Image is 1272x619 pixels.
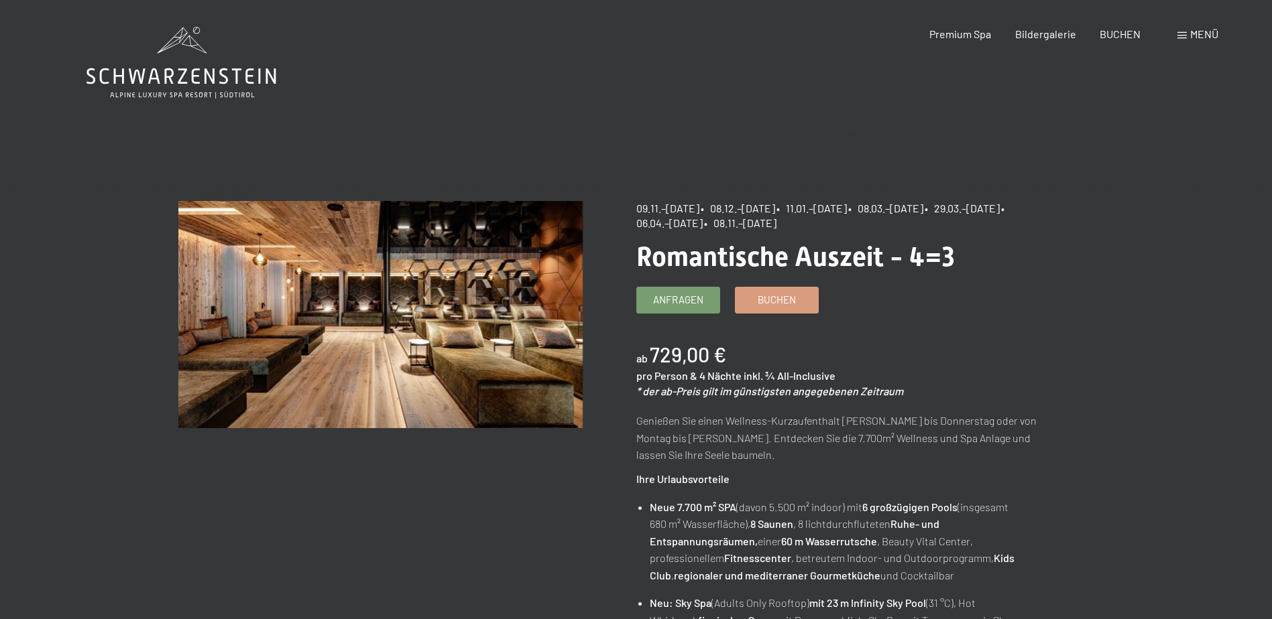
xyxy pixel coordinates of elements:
[650,342,726,366] b: 729,00 €
[636,385,903,397] em: * der ab-Preis gilt im günstigsten angegebenen Zeitraum
[636,202,699,214] span: 09.11.–[DATE]
[699,369,742,382] span: 4 Nächte
[781,535,877,547] strong: 60 m Wasserrutsche
[674,569,880,581] strong: regionaler und mediterraner Gourmetküche
[701,202,775,214] span: • 08.12.–[DATE]
[637,287,719,313] a: Anfragen
[650,551,1015,581] strong: Kids Club
[636,472,730,485] strong: Ihre Urlaubsvorteile
[650,517,939,547] strong: Ruhe- und Entspannungsräumen,
[848,202,923,214] span: • 08.03.–[DATE]
[636,241,955,273] span: Romantische Auszeit - 4=3
[704,216,776,229] span: • 08.11.–[DATE]
[636,369,697,382] span: pro Person &
[736,287,818,313] a: Buchen
[750,517,793,530] strong: 8 Saunen
[650,500,736,513] strong: Neue 7.700 m² SPA
[636,412,1041,464] p: Genießen Sie einen Wellness-Kurzaufenthalt [PERSON_NAME] bis Donnerstag oder von Montag bis [PERS...
[862,500,958,513] strong: 6 großzügigen Pools
[650,596,711,609] strong: Neu: Sky Spa
[1100,27,1141,40] a: BUCHEN
[925,202,1000,214] span: • 29.03.–[DATE]
[636,352,648,364] span: ab
[724,551,791,564] strong: Fitnesscenter
[178,201,583,428] img: Romantische Auszeit - 4=3
[653,293,703,307] span: Anfragen
[1015,27,1076,40] a: Bildergalerie
[1190,27,1218,40] span: Menü
[650,498,1040,584] li: (davon 5.500 m² indoor) mit (insgesamt 680 m² Wasserfläche), , 8 lichtdurchfluteten einer , Beaut...
[929,27,991,40] a: Premium Spa
[809,596,926,609] strong: mit 23 m Infinity Sky Pool
[744,369,835,382] span: inkl. ¾ All-Inclusive
[758,293,796,307] span: Buchen
[776,202,847,214] span: • 11.01.–[DATE]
